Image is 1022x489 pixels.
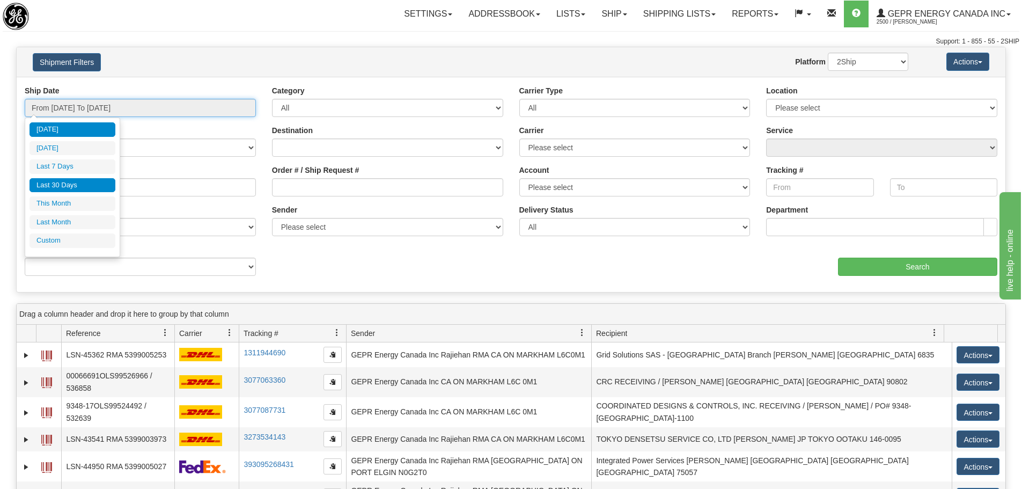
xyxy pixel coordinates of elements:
[61,325,174,342] th: Press ctrl + space to group
[766,85,797,96] label: Location
[591,451,952,481] td: Integrated Power Services [PERSON_NAME] [GEOGRAPHIC_DATA] [GEOGRAPHIC_DATA] [GEOGRAPHIC_DATA] 75057
[61,367,174,397] td: 00066691OLS99526966 / 536858
[957,458,999,475] button: Actions
[156,324,174,342] a: Reference filter column settings
[396,1,460,27] a: Settings
[30,159,115,174] li: Last 7 Days
[323,404,342,420] button: Copy to clipboard
[593,1,635,27] a: Ship
[766,165,803,176] label: Tracking #
[519,165,549,176] label: Account
[21,434,32,445] a: Expand
[30,196,115,211] li: This Month
[179,375,222,389] img: 7 - DHL_Worldwide
[635,1,724,27] a: Shipping lists
[591,325,944,342] th: Press ctrl + space to group
[30,178,115,193] li: Last 30 Days
[61,427,174,452] td: LSN-43541 RMA 5399003973
[877,17,957,27] span: 2500 / [PERSON_NAME]
[244,460,293,469] a: 393095268431
[30,233,115,248] li: Custom
[21,407,32,418] a: Expand
[957,404,999,421] button: Actions
[346,325,591,342] th: Press ctrl + space to group
[766,178,873,196] input: From
[838,258,997,276] input: Search
[957,346,999,363] button: Actions
[328,324,346,342] a: Tracking # filter column settings
[591,342,952,367] td: Grid Solutions SAS - [GEOGRAPHIC_DATA] Branch [PERSON_NAME] [GEOGRAPHIC_DATA] 6835
[323,431,342,447] button: Copy to clipboard
[239,325,346,342] th: Press ctrl + space to group
[21,377,32,388] a: Expand
[573,324,591,342] a: Sender filter column settings
[25,85,60,96] label: Ship Date
[596,328,627,339] span: Recipient
[346,367,591,397] td: GEPR Energy Canada Inc CA ON MARKHAM L6C 0M1
[3,37,1019,46] div: Support: 1 - 855 - 55 - 2SHIP
[179,460,226,473] img: 2 - FedEx Express®
[8,6,99,19] div: live help - online
[591,397,952,427] td: COORDINATED DESIGNS & CONTROLS, INC. RECEIVING / [PERSON_NAME] / PO# 9348-[GEOGRAPHIC_DATA]-1100
[61,342,174,367] td: LSN-45362 RMA 5399005253
[244,406,285,414] a: 3077087731
[766,125,793,136] label: Service
[244,433,285,441] a: 3273534143
[323,458,342,475] button: Copy to clipboard
[766,205,808,215] label: Department
[272,165,359,176] label: Order # / Ship Request #
[272,85,305,96] label: Category
[41,373,52,390] a: Label
[61,451,174,481] td: LSN-44950 RMA 5399005027
[3,3,29,30] img: logo2500.jpg
[179,405,222,419] img: 7 - DHL_Worldwide
[351,328,375,339] span: Sender
[323,374,342,390] button: Copy to clipboard
[17,304,1005,325] div: grid grouping header
[30,141,115,156] li: [DATE]
[179,328,202,339] span: Carrier
[591,367,952,397] td: CRC RECEIVING / [PERSON_NAME] [GEOGRAPHIC_DATA] [GEOGRAPHIC_DATA] 90802
[724,1,786,27] a: Reports
[33,53,101,71] button: Shipment Filters
[66,328,101,339] span: Reference
[41,457,52,475] a: Label
[925,324,944,342] a: Recipient filter column settings
[61,397,174,427] td: 9348-17OLS99524492 / 532639
[957,374,999,391] button: Actions
[30,215,115,230] li: Last Month
[548,1,593,27] a: Lists
[997,189,1021,299] iframe: chat widget
[890,178,997,196] input: To
[885,9,1005,18] span: GEPR Energy Canada Inc
[591,427,952,452] td: TOKYO DENSETSU SERVICE CO, LTD [PERSON_NAME] JP TOKYO OOTAKU 146-0095
[179,433,222,446] img: 7 - DHL_Worldwide
[41,430,52,447] a: Label
[272,205,297,215] label: Sender
[795,56,826,67] label: Platform
[957,430,999,448] button: Actions
[272,125,313,136] label: Destination
[944,325,997,342] th: Press ctrl + space to group
[244,328,278,339] span: Tracking #
[519,125,544,136] label: Carrier
[244,348,285,357] a: 1311944690
[41,346,52,363] a: Label
[21,462,32,472] a: Expand
[323,347,342,363] button: Copy to clipboard
[174,325,239,342] th: Press ctrl + space to group
[41,403,52,420] a: Label
[30,122,115,137] li: [DATE]
[869,1,1019,27] a: GEPR Energy Canada Inc 2500 / [PERSON_NAME]
[21,350,32,361] a: Expand
[179,348,222,361] img: 7 - DHL_Worldwide
[244,376,285,384] a: 3077063360
[346,427,591,452] td: GEPR Energy Canada Inc Rajiehan RMA CA ON MARKHAM L6C0M1
[519,85,563,96] label: Carrier Type
[346,342,591,367] td: GEPR Energy Canada Inc Rajiehan RMA CA ON MARKHAM L6C0M1
[346,397,591,427] td: GEPR Energy Canada Inc CA ON MARKHAM L6C 0M1
[36,325,61,342] th: Press ctrl + space to group
[519,205,574,215] label: Delivery Status
[220,324,239,342] a: Carrier filter column settings
[946,53,989,71] button: Actions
